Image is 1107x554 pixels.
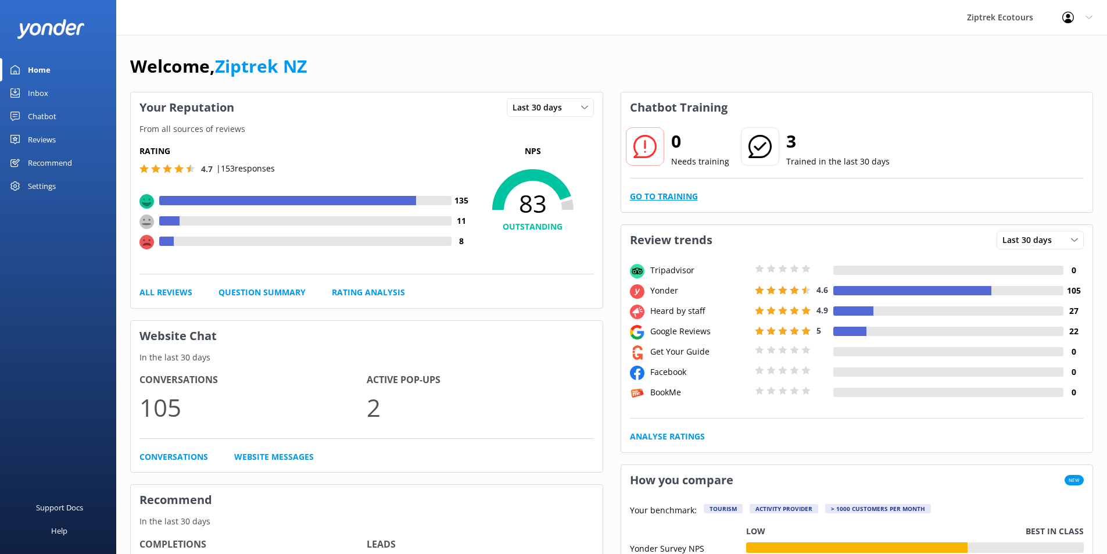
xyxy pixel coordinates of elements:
h4: 0 [1063,264,1084,277]
p: Low [746,525,765,538]
h4: 105 [1063,284,1084,297]
div: Chatbot [28,105,56,128]
div: Google Reviews [647,325,752,338]
h4: 27 [1063,305,1084,317]
div: Reviews [28,128,56,151]
a: Analyse Ratings [630,430,705,443]
p: Needs training [671,155,729,168]
div: Inbox [28,81,48,105]
h4: Conversations [139,373,367,388]
h4: 135 [452,194,472,207]
span: 4.7 [201,163,213,174]
h4: 0 [1063,366,1084,378]
div: Tripadvisor [647,264,752,277]
p: Best in class [1026,525,1084,538]
a: All Reviews [139,286,192,299]
a: Question Summary [218,286,306,299]
a: Rating Analysis [332,286,405,299]
h5: Rating [139,145,472,158]
div: Get Your Guide [647,345,752,358]
h4: Completions [139,537,367,552]
h4: Active Pop-ups [367,373,594,388]
div: Home [28,58,51,81]
a: Conversations [139,451,208,463]
div: Yonder Survey NPS [630,542,746,553]
h4: 8 [452,235,472,248]
div: Help [51,519,67,542]
span: 4.9 [816,305,828,316]
a: Ziptrek NZ [215,54,307,78]
a: Go to Training [630,190,698,203]
h2: 3 [786,127,890,155]
h4: 22 [1063,325,1084,338]
p: From all sources of reviews [131,123,603,135]
span: 83 [472,189,594,218]
h3: Review trends [621,225,721,255]
span: Last 30 days [513,101,569,114]
h3: Your Reputation [131,92,243,123]
p: | 153 responses [216,162,275,175]
span: 4.6 [816,284,828,295]
h4: 0 [1063,386,1084,399]
h2: 0 [671,127,729,155]
div: Heard by staff [647,305,752,317]
span: 5 [816,325,821,336]
span: Last 30 days [1002,234,1059,246]
h4: OUTSTANDING [472,220,594,233]
h4: Leads [367,537,594,552]
div: Support Docs [36,496,83,519]
img: yonder-white-logo.png [17,19,84,38]
h1: Welcome, [130,52,307,80]
p: Trained in the last 30 days [786,155,890,168]
h3: Website Chat [131,321,603,351]
h4: 0 [1063,345,1084,358]
div: Yonder [647,284,752,297]
p: In the last 30 days [131,515,603,528]
p: Your benchmark: [630,504,697,518]
div: Activity Provider [750,504,818,513]
div: > 1000 customers per month [825,504,931,513]
p: 2 [367,388,594,427]
span: New [1065,475,1084,485]
p: NPS [472,145,594,158]
h3: Chatbot Training [621,92,736,123]
h4: 11 [452,215,472,227]
div: BookMe [647,386,752,399]
div: Tourism [704,504,743,513]
a: Website Messages [234,451,314,463]
h3: Recommend [131,485,603,515]
p: 105 [139,388,367,427]
h3: How you compare [621,465,742,495]
div: Facebook [647,366,752,378]
div: Recommend [28,151,72,174]
p: In the last 30 days [131,351,603,364]
div: Settings [28,174,56,198]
